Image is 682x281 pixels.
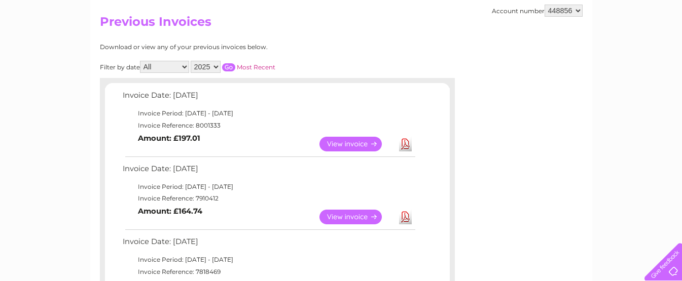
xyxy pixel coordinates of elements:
[100,44,366,51] div: Download or view any of your previous invoices below.
[492,5,583,17] div: Account number
[120,181,417,193] td: Invoice Period: [DATE] - [DATE]
[319,137,394,151] a: View
[615,43,639,51] a: Contact
[100,15,583,34] h2: Previous Invoices
[102,6,581,49] div: Clear Business is a trading name of Verastar Limited (registered in [GEOGRAPHIC_DATA] No. 3667643...
[120,89,417,107] td: Invoice Date: [DATE]
[529,43,551,51] a: Energy
[649,43,672,51] a: Log out
[504,43,523,51] a: Water
[120,266,417,278] td: Invoice Reference: 7818469
[24,26,76,57] img: logo.png
[120,192,417,205] td: Invoice Reference: 7910412
[120,254,417,266] td: Invoice Period: [DATE] - [DATE]
[138,207,202,216] b: Amount: £164.74
[237,63,275,71] a: Most Recent
[120,107,417,119] td: Invoice Period: [DATE] - [DATE]
[319,210,394,224] a: View
[120,235,417,254] td: Invoice Date: [DATE]
[120,119,417,132] td: Invoice Reference: 8001333
[138,134,200,143] b: Amount: £197.01
[594,43,608,51] a: Blog
[399,210,412,224] a: Download
[120,162,417,181] td: Invoice Date: [DATE]
[399,137,412,151] a: Download
[100,61,366,73] div: Filter by date
[491,5,561,18] a: 0333 014 3131
[557,43,588,51] a: Telecoms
